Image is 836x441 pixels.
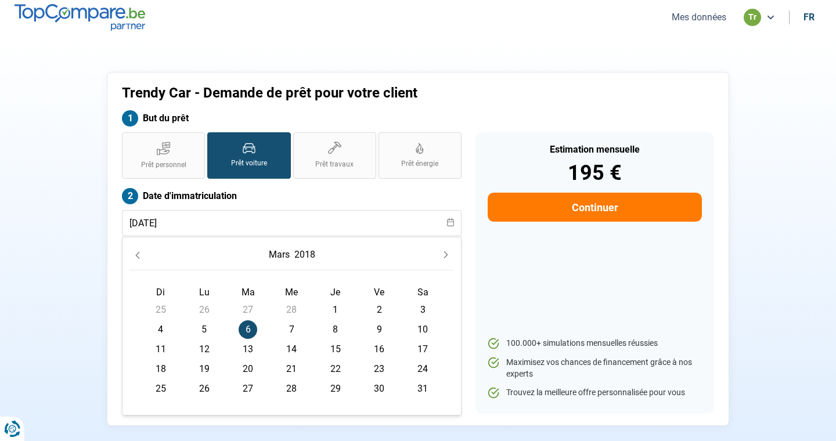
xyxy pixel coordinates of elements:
[282,301,301,319] span: 28
[417,287,428,298] span: Sa
[282,320,301,339] span: 7
[803,12,815,23] div: fr
[313,300,357,320] td: 1
[488,338,702,349] li: 100.000+ simulations mensuelles réussies
[413,360,432,378] span: 24
[139,320,182,339] td: 4
[488,357,702,379] li: Maximisez vos chances de financement grâce à nos experts
[326,320,345,339] span: 8
[282,360,301,378] span: 21
[129,247,146,263] button: Previous Month
[152,360,170,378] span: 18
[270,379,313,399] td: 28
[239,360,257,378] span: 20
[282,379,301,398] span: 28
[195,340,214,359] span: 12
[326,360,345,378] span: 22
[226,359,270,379] td: 20
[182,339,226,359] td: 12
[239,320,257,339] span: 6
[401,359,445,379] td: 24
[374,287,384,298] span: Ve
[152,379,170,398] span: 25
[370,379,388,398] span: 30
[122,110,462,126] label: But du prêt
[744,9,761,26] div: tr
[122,188,462,204] label: Date d'immatriculation
[226,379,270,399] td: 27
[270,300,313,320] td: 28
[122,210,462,236] input: jj/mm/aaaa
[413,379,432,398] span: 31
[357,359,401,379] td: 23
[401,159,438,169] span: Prêt énergie
[152,320,170,339] span: 4
[195,379,214,398] span: 26
[139,339,182,359] td: 11
[313,339,357,359] td: 15
[182,320,226,339] td: 5
[226,320,270,339] td: 6
[226,300,270,320] td: 27
[270,320,313,339] td: 7
[313,320,357,339] td: 8
[357,300,401,320] td: 2
[313,379,357,399] td: 29
[357,320,401,339] td: 9
[413,301,432,319] span: 3
[195,320,214,339] span: 5
[139,300,182,320] td: 25
[152,340,170,359] span: 11
[139,359,182,379] td: 18
[370,301,388,319] span: 2
[239,301,257,319] span: 27
[488,193,702,222] button: Continuer
[438,247,454,263] button: Next Month
[182,379,226,399] td: 26
[330,287,340,298] span: Je
[122,237,462,415] div: Choose Date
[488,387,702,399] li: Trouvez la meilleure offre personnalisée pour vous
[401,379,445,399] td: 31
[357,339,401,359] td: 16
[226,339,270,359] td: 13
[401,320,445,339] td: 10
[152,301,170,319] span: 25
[315,160,354,169] span: Prêt travaux
[195,360,214,378] span: 19
[182,300,226,320] td: 26
[195,301,214,319] span: 26
[370,360,388,378] span: 23
[413,340,432,359] span: 17
[141,160,186,170] span: Prêt personnel
[239,340,257,359] span: 13
[270,359,313,379] td: 21
[139,379,182,399] td: 25
[488,162,702,183] div: 195 €
[370,320,388,339] span: 9
[313,359,357,379] td: 22
[292,244,318,265] button: Choose Year
[401,300,445,320] td: 3
[270,339,313,359] td: 14
[401,339,445,359] td: 17
[156,287,165,298] span: Di
[413,320,432,339] span: 10
[242,287,255,298] span: Ma
[122,85,563,102] h1: Trendy Car - Demande de prêt pour votre client
[668,11,730,23] button: Mes données
[266,244,292,265] button: Choose Month
[488,145,702,154] div: Estimation mensuelle
[182,359,226,379] td: 19
[282,340,301,359] span: 14
[357,379,401,399] td: 30
[15,4,145,30] img: TopCompare.be
[326,379,345,398] span: 29
[239,379,257,398] span: 27
[370,340,388,359] span: 16
[326,340,345,359] span: 15
[326,301,345,319] span: 1
[231,158,267,168] span: Prêt voiture
[199,287,210,298] span: Lu
[285,287,298,298] span: Me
